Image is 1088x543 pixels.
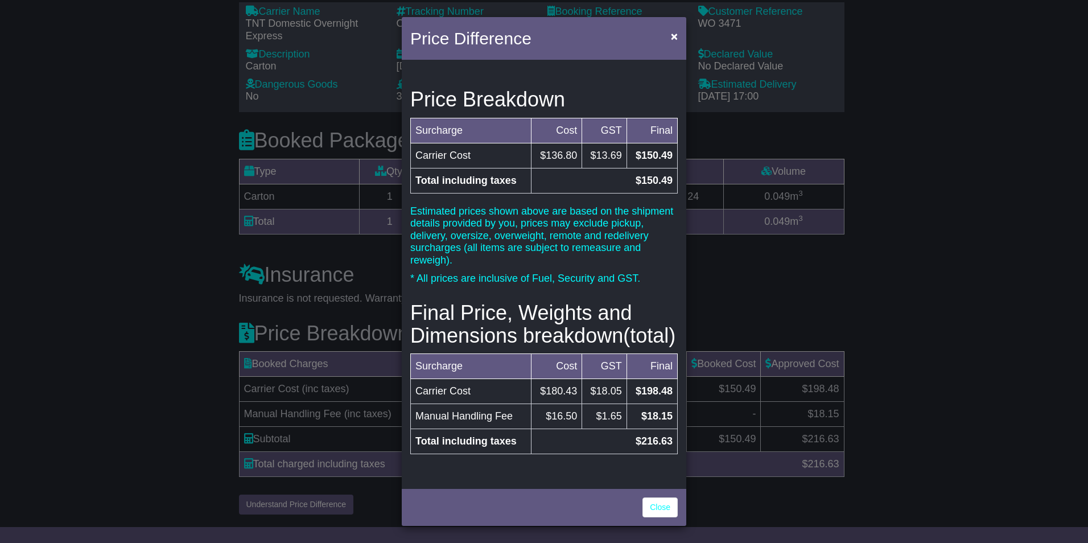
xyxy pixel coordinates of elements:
td: $136.80 [531,143,582,168]
td: Cost [531,354,582,379]
td: Total including taxes [411,429,531,454]
td: Final [627,354,677,379]
td: $150.49 [531,168,677,193]
td: $216.63 [531,429,677,454]
h3: Chargeable Items [410,483,678,506]
td: Surcharge [411,354,531,379]
td: $150.49 [627,143,677,168]
h3: Price Breakdown [410,88,678,111]
td: GST [582,354,627,379]
td: Final [627,118,677,143]
td: $13.69 [582,143,627,168]
td: Cost [531,118,582,143]
td: Carrier Cost [411,379,531,404]
span: × [671,30,678,43]
h4: Price Difference [410,26,531,51]
td: $16.50 [531,404,582,429]
td: $18.05 [582,379,627,404]
td: Surcharge [411,118,531,143]
h3: Final Price, Weights and Dimensions breakdown(total) [410,302,678,347]
td: Total including taxes [411,168,531,193]
td: $180.43 [531,379,582,404]
button: Close [665,24,683,48]
td: Manual Handling Fee [411,404,531,429]
td: $18.15 [627,404,677,429]
td: $1.65 [582,404,627,429]
td: $198.48 [627,379,677,404]
td: Carrier Cost [411,143,531,168]
p: Estimated prices shown above are based on the shipment details provided by you, prices may exclud... [410,205,678,267]
p: * All prices are inclusive of Fuel, Security and GST. [410,273,678,285]
a: Close [642,497,678,517]
td: GST [582,118,627,143]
